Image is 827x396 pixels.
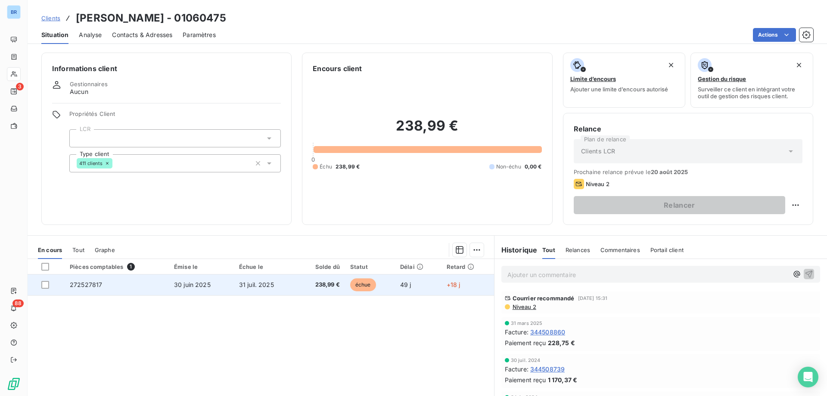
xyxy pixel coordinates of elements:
span: Paiement reçu [505,375,546,384]
span: Relances [566,246,590,253]
span: Gestion du risque [698,75,746,82]
span: Niveau 2 [512,303,536,310]
span: échue [350,278,376,291]
span: 228,75 € [548,338,575,347]
span: 31 juil. 2025 [239,281,274,288]
h6: Encours client [313,63,362,74]
h2: 238,99 € [313,117,541,143]
span: Facture : [505,365,529,374]
div: Émise le [174,263,229,270]
span: Tout [72,246,84,253]
a: Clients [41,14,60,22]
img: Logo LeanPay [7,377,21,391]
span: Surveiller ce client en intégrant votre outil de gestion des risques client. [698,86,806,100]
div: Échue le [239,263,292,270]
span: 3 [16,83,24,90]
span: 238,99 € [336,163,360,171]
span: 31 mars 2025 [511,321,543,326]
div: Statut [350,263,390,270]
span: Paiement reçu [505,338,546,347]
div: Retard [447,263,489,270]
div: Open Intercom Messenger [798,367,818,387]
div: Pièces comptables [70,263,164,271]
span: Paramètres [183,31,216,39]
span: Gestionnaires [70,81,108,87]
div: BR [7,5,21,19]
span: 1 [127,263,135,271]
span: Non-échu [496,163,521,171]
span: Échu [320,163,332,171]
span: 0 [311,156,315,163]
span: Commentaires [600,246,640,253]
button: Gestion du risqueSurveiller ce client en intégrant votre outil de gestion des risques client. [690,53,813,108]
span: Prochaine relance prévue le [574,168,802,175]
div: Solde dû [302,263,340,270]
span: 0,00 € [525,163,542,171]
span: 238,99 € [302,281,340,289]
span: 272527817 [70,281,102,288]
span: Niveau 2 [586,181,609,187]
span: 411 clients [79,161,103,166]
div: Délai [400,263,436,270]
button: Actions [753,28,796,42]
span: 344508860 [530,327,565,337]
span: 20 août 2025 [651,168,688,175]
span: 88 [12,299,24,307]
input: Ajouter une valeur [77,134,84,142]
input: Ajouter une valeur [112,159,119,167]
span: Facture : [505,327,529,337]
h3: [PERSON_NAME] - 01060475 [76,10,226,26]
span: +18 j [447,281,460,288]
span: 1 170,37 € [548,375,578,384]
span: En cours [38,246,62,253]
h6: Relance [574,124,802,134]
span: Aucun [70,87,88,96]
span: Courrier recommandé [513,295,575,302]
span: Clients LCR [581,147,616,156]
span: Analyse [79,31,102,39]
span: Clients [41,15,60,22]
span: Ajouter une limite d’encours autorisé [570,86,668,93]
h6: Historique [494,245,538,255]
span: Portail client [650,246,684,253]
span: 30 juin 2025 [174,281,211,288]
span: Propriétés Client [69,110,281,122]
span: Situation [41,31,68,39]
span: Contacts & Adresses [112,31,172,39]
h6: Informations client [52,63,281,74]
button: Relancer [574,196,785,214]
button: Limite d’encoursAjouter une limite d’encours autorisé [563,53,686,108]
span: [DATE] 15:31 [578,296,608,301]
span: 344508739 [530,365,565,374]
a: 3 [7,84,20,98]
span: Tout [542,246,555,253]
span: 30 juil. 2024 [511,358,541,363]
span: 49 j [400,281,411,288]
span: Limite d’encours [570,75,616,82]
span: Graphe [95,246,115,253]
